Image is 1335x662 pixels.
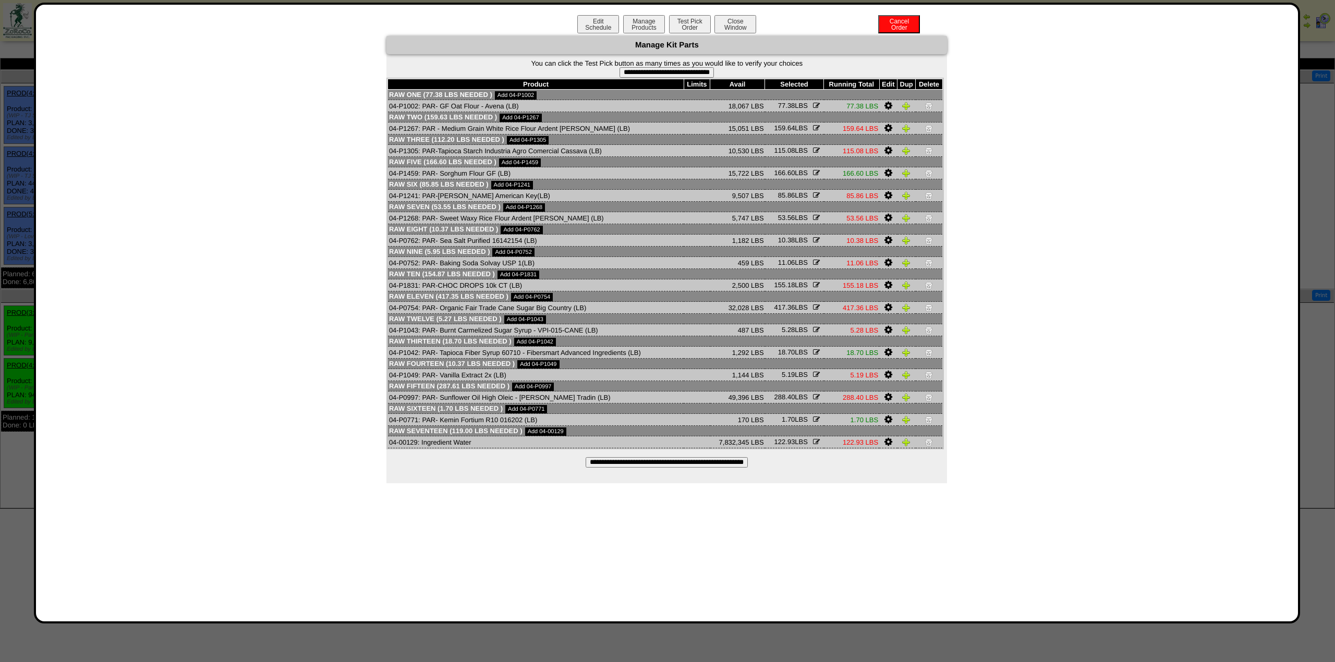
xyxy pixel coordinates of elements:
td: 04-P1042: PAR- Tapioca Fiber Syrup 60710 - Fibersmart Advanced Ingredients (LB) [388,347,684,359]
span: 5.19 [782,371,795,378]
img: Duplicate Item [902,371,911,379]
span: LBS [778,348,808,356]
a: Add 04-P1459 [499,158,541,167]
td: Raw Three (112.20 LBS needed ) [388,134,942,145]
button: ManageProducts [623,15,665,33]
img: Delete Item [925,303,933,312]
a: Add 04-P1043 [504,315,546,324]
span: LBS [774,124,808,132]
td: 49,396 LBS [710,391,765,403]
td: 04-P0752: PAR- Baking Soda Solvay USP 1(LB) [388,257,684,269]
img: Delete Item [925,415,933,424]
img: Duplicate Item [902,438,911,446]
button: Test PickOrder [669,15,711,33]
span: LBS [774,281,808,289]
span: 155.18 [774,281,795,289]
a: Add 04-P0752 [492,248,534,256]
td: Raw Twelve (5.27 LBS needed ) [388,314,942,324]
th: Running Total [824,79,880,90]
td: 53.56 LBS [824,212,880,224]
img: Duplicate Item [902,303,911,312]
img: Duplicate Item [902,102,911,110]
a: Add 04-P0762 [501,226,542,234]
img: Delete Item [925,214,933,222]
td: 04-P0997: PAR- Sunflower Oil High Oleic - [PERSON_NAME] Tradin (LB) [388,391,684,403]
td: 04-P1043: PAR- Burnt Carmelized Sugar Syrup - VPI-015-CANE (LB) [388,324,684,336]
th: Dup [897,79,916,90]
td: 85.86 LBS [824,190,880,202]
span: LBS [778,259,808,266]
img: Duplicate Item [902,236,911,244]
td: 170 LBS [710,414,765,426]
a: Add 04-P0771 [505,405,547,413]
div: Manage Kit Parts [386,36,947,54]
td: Raw One (77.38 LBS needed ) [388,90,942,100]
td: 32,028 LBS [710,302,765,314]
span: LBS [782,326,808,334]
img: Duplicate Item [902,124,911,132]
a: CloseWindow [713,23,757,31]
img: Delete Item [925,326,933,334]
span: 53.56 [778,214,795,222]
td: 115.08 LBS [824,145,880,157]
img: Delete Item [925,169,933,177]
td: Raw Five (166.60 LBS needed ) [388,157,942,167]
button: CloseWindow [714,15,756,33]
span: 77.38 [778,102,795,109]
img: Duplicate Item [902,281,911,289]
span: 115.08 [774,146,795,154]
td: 04-P1831: PAR-CHOC DROPS 10k CT (LB) [388,279,684,291]
td: 04-P1268: PAR- Sweet Waxy Rice Flour Ardent [PERSON_NAME] (LB) [388,212,684,224]
td: Raw Sixteen (1.70 LBS needed ) [388,403,942,414]
span: 159.64 [774,124,795,132]
td: 1,182 LBS [710,235,765,247]
img: Delete Item [925,371,933,379]
td: 11.06 LBS [824,257,880,269]
td: 77.38 LBS [824,100,880,112]
img: Duplicate Item [902,214,911,222]
a: Add 04-P1267 [500,114,541,122]
td: Raw Thirteen (18.70 LBS needed ) [388,336,942,347]
img: Delete Item [925,146,933,155]
button: EditSchedule [577,15,619,33]
img: Duplicate Item [902,191,911,200]
img: Delete Item [925,102,933,110]
a: Add 04-P1002 [495,91,537,100]
a: Add 04-00129 [525,427,566,436]
td: 155.18 LBS [824,279,880,291]
a: Add 04-P0997 [512,383,554,391]
button: CancelOrder [878,15,920,33]
a: Add 04-P1241 [491,181,533,189]
th: Limits [684,79,710,90]
a: Add 04-P1831 [497,271,539,279]
td: 04-P1267: PAR - Medium Grain White Rice Flour Ardent [PERSON_NAME] (LB) [388,122,684,134]
td: 122.93 LBS [824,436,880,448]
img: Duplicate Item [902,326,911,334]
td: 15,051 LBS [710,122,765,134]
td: 1.70 LBS [824,414,880,426]
td: 04-P0771: PAR- Kemin Fortium R10 016202 (LB) [388,414,684,426]
td: 5.28 LBS [824,324,880,336]
a: Add 04-P1305 [507,136,549,144]
span: LBS [782,415,808,423]
span: 122.93 [774,438,795,446]
td: Raw Eleven (417.35 LBS needed ) [388,291,942,302]
td: 04-P1305: PAR-Tapioca Starch Industria Agro Comercial Cassava (LB) [388,145,684,157]
span: 11.06 [778,259,795,266]
th: Product [388,79,684,90]
td: 7,832,345 LBS [710,436,765,448]
td: 5,747 LBS [710,212,765,224]
a: Add 04-P1042 [514,338,556,346]
td: 04-P1049: PAR- Vanilla Extract 2x (LB) [388,369,684,381]
span: 288.40 [774,393,795,401]
span: LBS [778,236,808,244]
td: Raw Ten (154.87 LBS needed ) [388,269,942,279]
td: 10.38 LBS [824,235,880,247]
td: 18,067 LBS [710,100,765,112]
span: LBS [774,438,808,446]
td: 9,507 LBS [710,190,765,202]
span: LBS [774,393,808,401]
th: Selected [765,79,824,90]
span: LBS [778,214,808,222]
td: 5.19 LBS [824,369,880,381]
